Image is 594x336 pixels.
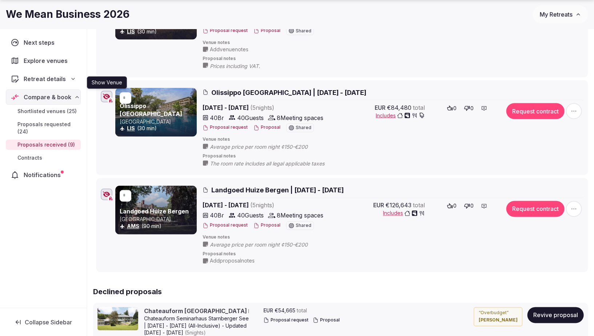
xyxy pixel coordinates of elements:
[203,137,583,143] span: Venue notes
[237,211,264,220] span: 40 Guests
[445,201,459,211] button: 0
[127,28,135,35] a: LIS
[203,201,331,210] span: [DATE] - [DATE]
[375,103,386,112] span: EUR
[203,103,331,112] span: [DATE] - [DATE]
[211,88,366,97] span: Olissippo [GEOGRAPHIC_DATA] | [DATE] - [DATE]
[527,307,584,323] button: Revive proposal
[6,53,81,68] a: Explore venues
[210,257,255,265] span: Add proposal notes
[203,125,248,131] button: Proposal request
[313,317,340,324] button: Proposal
[471,105,474,112] span: 0
[277,211,323,220] span: 8 Meeting spaces
[210,46,248,53] span: Add venue notes
[203,223,248,229] button: Proposal request
[533,5,588,24] button: My Retreats
[479,310,518,316] p: “ Overbudget ”
[6,119,81,137] a: Proposals requested (24)
[93,287,588,297] h2: Declined proposals
[462,201,476,211] button: 0
[24,38,57,47] span: Next steps
[376,112,425,119] button: Includes
[17,108,77,115] span: Shortlisted venues (25)
[479,317,518,324] cite: [PERSON_NAME]
[386,201,411,210] span: €126,643
[445,103,459,113] button: 0
[203,153,583,160] span: Proposal notes
[254,125,280,131] button: Proposal
[254,223,280,229] button: Proposal
[6,140,81,150] a: Proposals received (9)
[6,153,81,163] a: Contracts
[25,319,72,326] span: Collapse Sidebar
[210,63,275,70] span: Prices including VAT.
[24,75,66,83] span: Retreat details
[263,317,308,324] button: Proposal request
[203,251,583,257] span: Proposal notes
[277,113,323,122] span: 8 Meeting spaces
[203,235,583,241] span: Venue notes
[120,125,195,132] div: (30 min)
[296,29,311,33] span: Shared
[185,330,206,336] span: ( 5 night s )
[296,126,311,130] span: Shared
[454,203,457,210] span: 0
[462,103,476,113] button: 0
[97,307,138,331] img: Chateauform Seminarhaus Starnberger See cover photo
[203,40,583,46] span: Venue notes
[120,208,189,215] a: Landgoed Huize Bergen
[210,241,322,249] span: Average price per room night ¢150-€200
[144,315,249,329] div: Chateauform Seminarhaus Starnberger See | [DATE] - [DATE] (All-Inclusive) - Updated
[210,160,339,168] span: The room rate includes all legal applicable taxes
[387,103,411,112] span: €84,480
[6,35,81,50] a: Next steps
[211,186,344,195] span: Landgoed Huize Bergen | [DATE] - [DATE]
[203,28,248,34] button: Proposal request
[120,216,195,223] p: [GEOGRAPHIC_DATA]
[506,201,565,217] button: Request contract
[24,56,71,65] span: Explore venues
[250,202,274,209] span: ( 5 night s )
[540,11,573,18] span: My Retreats
[6,106,81,116] a: Shortlisted venues (25)
[413,201,425,210] span: total
[92,79,122,86] p: Show Venue
[6,7,129,21] h1: We Mean Business 2026
[237,113,264,122] span: 40 Guests
[17,141,75,148] span: Proposals received (9)
[120,118,195,125] p: [GEOGRAPHIC_DATA]
[506,103,565,119] button: Request contract
[454,105,457,112] span: 0
[17,121,78,135] span: Proposals requested (24)
[275,307,295,315] span: €54,665
[297,307,307,315] span: total
[210,211,224,220] span: 40 Br
[120,28,195,35] div: (30 min)
[24,93,71,101] span: Compare & book
[250,104,274,111] span: ( 5 night s )
[210,144,322,151] span: Average price per room night ¢150-€200
[471,203,474,210] span: 0
[127,223,139,229] a: AMS
[127,125,135,132] a: LIS
[17,154,42,161] span: Contracts
[210,113,224,122] span: 40 Br
[24,171,64,179] span: Notifications
[373,201,384,210] span: EUR
[413,103,425,112] span: total
[120,102,182,117] a: Olissippo [GEOGRAPHIC_DATA]
[6,167,81,183] a: Notifications
[383,210,425,217] button: Includes
[6,314,81,330] button: Collapse Sidebar
[263,307,273,315] span: EUR
[254,28,280,34] button: Proposal
[144,307,253,315] a: Chateauform [GEOGRAPHIC_DATA]
[296,224,311,228] span: Shared
[203,56,583,62] span: Proposal notes
[120,223,195,230] div: (90 min)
